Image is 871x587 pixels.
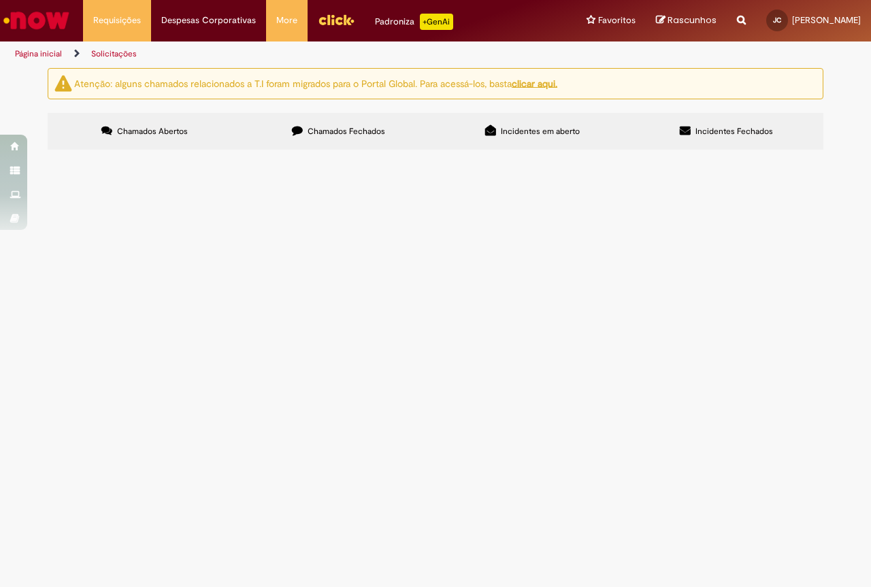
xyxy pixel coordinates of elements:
[501,126,580,137] span: Incidentes em aberto
[74,77,557,89] ng-bind-html: Atenção: alguns chamados relacionados a T.I foram migrados para o Portal Global. Para acessá-los,...
[598,14,636,27] span: Favoritos
[276,14,297,27] span: More
[695,126,773,137] span: Incidentes Fechados
[375,14,453,30] div: Padroniza
[91,48,137,59] a: Solicitações
[792,14,861,26] span: [PERSON_NAME]
[117,126,188,137] span: Chamados Abertos
[1,7,71,34] img: ServiceNow
[10,41,570,67] ul: Trilhas de página
[308,126,385,137] span: Chamados Fechados
[420,14,453,30] p: +GenAi
[668,14,717,27] span: Rascunhos
[15,48,62,59] a: Página inicial
[512,77,557,89] a: clicar aqui.
[93,14,141,27] span: Requisições
[161,14,256,27] span: Despesas Corporativas
[318,10,355,30] img: click_logo_yellow_360x200.png
[773,16,781,24] span: JC
[656,14,717,27] a: Rascunhos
